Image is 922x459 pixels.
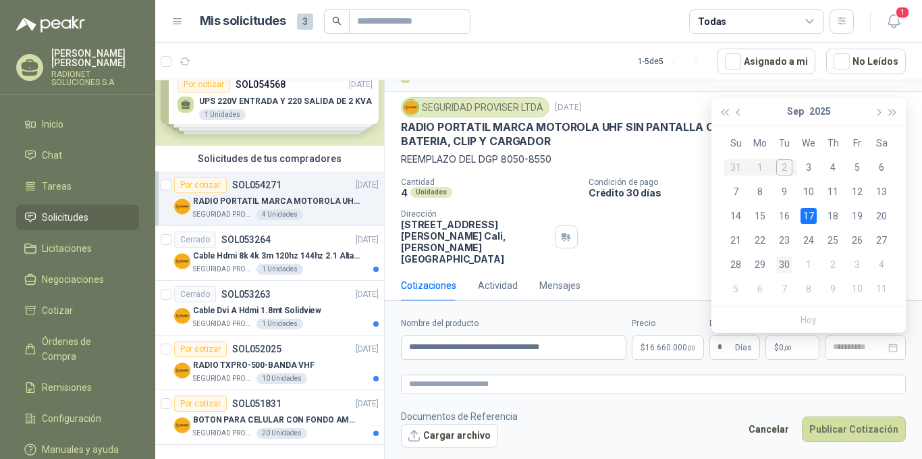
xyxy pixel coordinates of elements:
p: SOL052025 [232,344,281,354]
td: 2025-09-04 [821,155,845,180]
td: 2025-10-07 [772,277,796,301]
td: 2025-09-07 [724,180,748,204]
td: 2025-09-18 [821,204,845,228]
span: Inicio [42,117,63,132]
img: Company Logo [174,253,190,269]
button: No Leídos [826,49,906,74]
p: [STREET_ADDRESS][PERSON_NAME] Cali , [PERSON_NAME][GEOGRAPHIC_DATA] [401,219,549,265]
p: RADIO TXPRO-500-BANDA VHF [193,359,315,372]
p: [DATE] [356,179,379,192]
label: Precio [632,317,704,330]
p: [DATE] [356,288,379,301]
span: Chat [42,148,62,163]
p: [PERSON_NAME] [PERSON_NAME] [51,49,139,67]
td: 2025-09-19 [845,204,869,228]
div: 14 [728,208,744,224]
a: Negociaciones [16,267,139,292]
td: 2025-10-02 [821,252,845,277]
span: Días [735,336,752,359]
img: Company Logo [174,198,190,215]
td: 2025-10-09 [821,277,845,301]
button: Cancelar [741,416,796,442]
a: Configuración [16,406,139,431]
div: 3 [849,256,865,273]
h1: Mis solicitudes [200,11,286,31]
th: Mo [748,131,772,155]
div: SEGURIDAD PROVISER LTDA [401,97,549,117]
div: 9 [776,184,792,200]
td: 2025-09-08 [748,180,772,204]
span: 0 [779,344,792,352]
td: 2025-09-29 [748,252,772,277]
a: CerradoSOL053264[DATE] Company LogoCable Hdmi 8k 4k 3m 120hz 144hz 2.1 Alta VelocidadSEGURIDAD PR... [155,226,384,281]
td: 2025-09-27 [869,228,894,252]
div: 1 - 5 de 5 [638,51,707,72]
p: SOL051831 [232,399,281,408]
div: 18 [825,208,841,224]
span: 3 [297,13,313,30]
p: Cantidad [401,178,578,187]
div: 1 Unidades [256,264,303,275]
span: Manuales y ayuda [42,442,119,457]
div: 15 [752,208,768,224]
div: 21 [728,232,744,248]
td: 2025-09-24 [796,228,821,252]
span: Licitaciones [42,241,92,256]
a: Tareas [16,173,139,199]
td: 2025-10-10 [845,277,869,301]
div: Todas [698,14,726,29]
td: 2025-09-14 [724,204,748,228]
th: Tu [772,131,796,155]
div: Cerrado [174,232,216,248]
div: 24 [801,232,817,248]
a: Por cotizarSOL052025[DATE] Company LogoRADIO TXPRO-500-BANDA VHFSEGURIDAD PROVISER LTDA10 Unidades [155,335,384,390]
span: 1 [895,6,910,19]
td: 2025-09-20 [869,204,894,228]
td: 2025-09-09 [772,180,796,204]
div: 6 [873,159,890,175]
td: 2025-10-01 [796,252,821,277]
td: 2025-09-05 [845,155,869,180]
div: 4 Unidades [256,209,303,220]
div: Por cotizar [174,396,227,412]
button: Asignado a mi [717,49,815,74]
td: 2025-10-04 [869,252,894,277]
div: 11 [825,184,841,200]
td: 2025-09-30 [772,252,796,277]
td: 2025-10-08 [796,277,821,301]
span: Negociaciones [42,272,104,287]
p: [DATE] [356,234,379,246]
th: We [796,131,821,155]
a: Remisiones [16,375,139,400]
p: [DATE] [555,101,582,114]
p: SEGURIDAD PROVISER LTDA [193,373,254,384]
td: 2025-09-21 [724,228,748,252]
span: Órdenes de Compra [42,334,126,364]
td: 2025-10-03 [845,252,869,277]
span: ,00 [687,344,695,352]
div: 23 [776,232,792,248]
p: Condición de pago [589,178,917,187]
div: 22 [752,232,768,248]
div: 13 [873,184,890,200]
td: 2025-09-10 [796,180,821,204]
p: SEGURIDAD PROVISER LTDA [193,428,254,439]
div: 5 [728,281,744,297]
button: Cargar archivo [401,424,498,448]
p: Cable Hdmi 8k 4k 3m 120hz 144hz 2.1 Alta Velocidad [193,250,361,263]
td: 2025-09-12 [845,180,869,204]
div: 27 [873,232,890,248]
div: 10 [849,281,865,297]
td: 2025-09-15 [748,204,772,228]
label: Nombre del producto [401,317,626,330]
p: REEMPLAZO DEL DGP 8050-8550 [401,152,906,167]
div: 30 [776,256,792,273]
div: Solicitudes de nuevos compradoresPor cotizarSOL054568[DATE] UPS 220V ENTRADA Y 220 SALIDA DE 2 KV... [155,48,384,146]
div: 4 [825,159,841,175]
td: 2025-09-17 [796,204,821,228]
p: [DATE] [356,398,379,410]
p: SOL053264 [221,235,271,244]
a: CerradoSOL053263[DATE] Company LogoCable Dvi A Hdmi 1.8mt SolidviewSEGURIDAD PROVISER LTDA1 Unidades [155,281,384,335]
a: Órdenes de Compra [16,329,139,369]
button: Sep [787,98,804,125]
